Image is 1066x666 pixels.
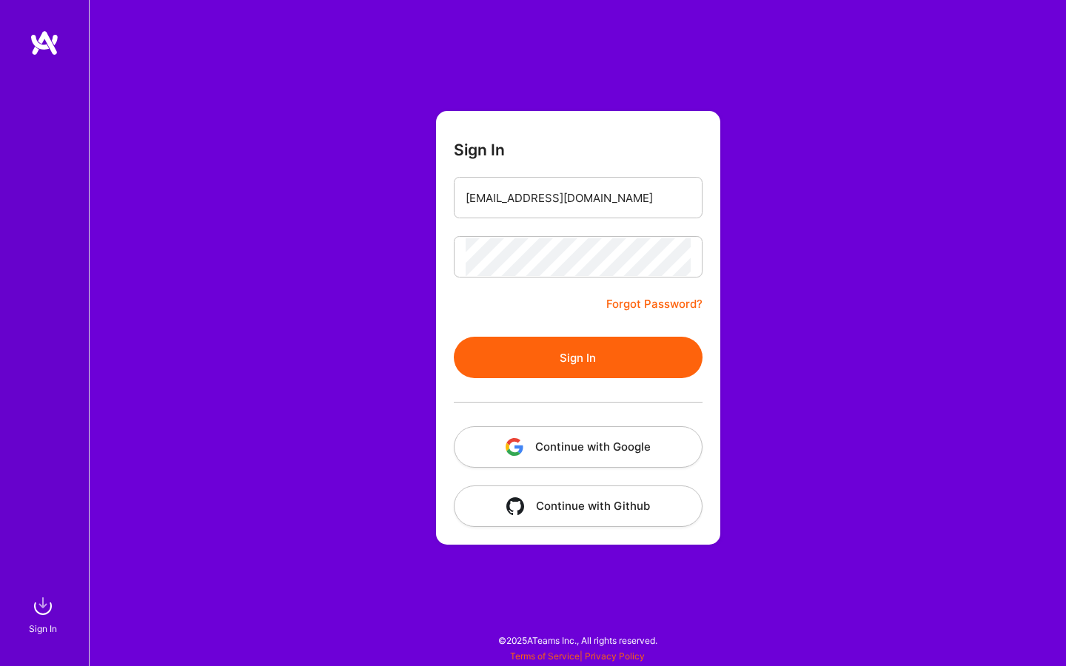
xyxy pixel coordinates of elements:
button: Continue with Google [454,426,703,468]
button: Continue with Github [454,485,703,527]
div: © 2025 ATeams Inc., All rights reserved. [89,622,1066,659]
img: sign in [28,591,58,621]
div: Sign In [29,621,57,636]
img: icon [506,438,523,456]
h3: Sign In [454,141,505,159]
a: Terms of Service [510,650,580,662]
img: logo [30,30,59,56]
a: Forgot Password? [606,295,703,313]
a: sign inSign In [31,591,58,636]
input: Email... [466,179,691,217]
img: icon [506,497,524,515]
button: Sign In [454,337,703,378]
a: Privacy Policy [585,650,645,662]
span: | [510,650,645,662]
